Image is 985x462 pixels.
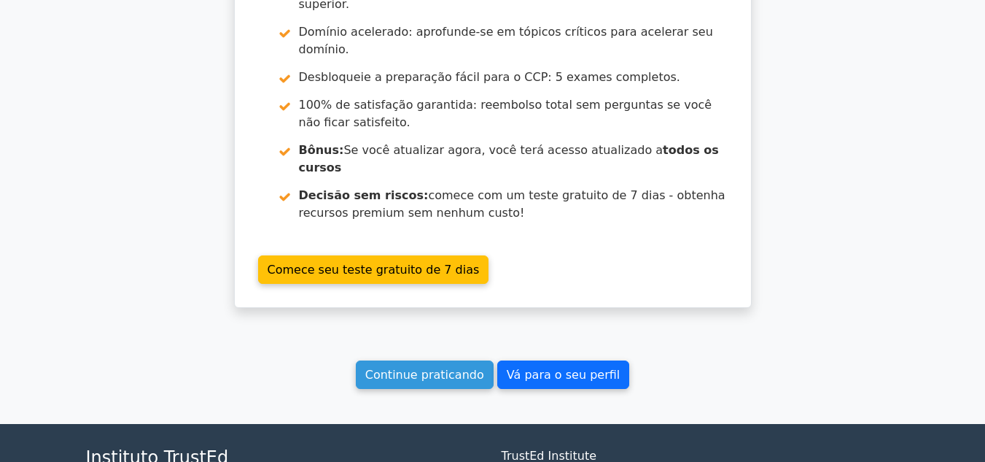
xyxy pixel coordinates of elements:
font: Continue praticando [365,368,484,382]
a: Continue praticando [356,361,494,389]
font: Vá para o seu perfil [507,368,620,382]
a: Vá para o seu perfil [497,361,629,389]
a: Comece seu teste gratuito de 7 dias [258,255,489,284]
